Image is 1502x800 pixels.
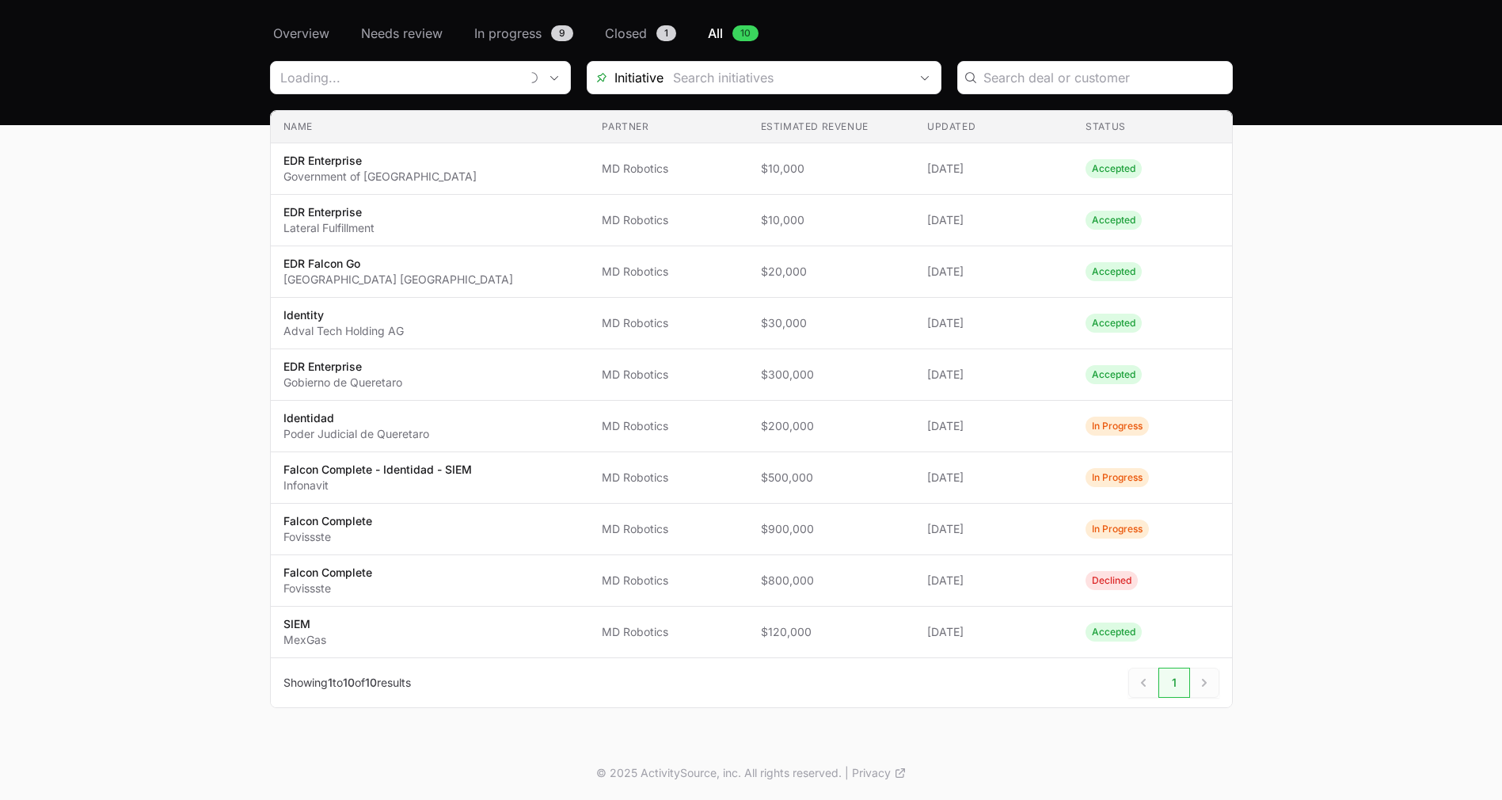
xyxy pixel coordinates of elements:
span: [DATE] [927,418,1060,434]
span: MD Robotics [602,521,735,537]
p: Identity [283,307,404,323]
span: $120,000 [761,624,902,640]
a: Closed1 [602,24,679,43]
span: $200,000 [761,418,902,434]
p: Falcon Complete [283,565,372,581]
p: [GEOGRAPHIC_DATA] [GEOGRAPHIC_DATA] [283,272,513,288]
p: EDR Falcon Go [283,256,513,272]
p: Falcon Complete [283,513,372,529]
p: Gobierno de Queretaro [283,375,402,390]
p: Identidad [283,410,429,426]
span: Needs review [361,24,443,43]
input: Search initiatives [664,62,909,93]
p: EDR Enterprise [283,204,375,220]
th: Updated [915,111,1073,143]
span: $20,000 [761,264,902,280]
span: $30,000 [761,315,902,331]
input: Search deal or customer [983,68,1223,87]
input: Loading... [271,62,519,93]
a: In progress9 [471,24,576,43]
p: Fovissste [283,581,372,596]
span: MD Robotics [602,470,735,486]
p: MexGas [283,632,326,648]
span: MD Robotics [602,212,735,228]
p: © 2025 ActivitySource, inc. All rights reserved. [596,765,842,781]
span: [DATE] [927,624,1060,640]
section: Deals Filters [270,61,1233,708]
span: [DATE] [927,315,1060,331]
span: Overview [273,24,329,43]
p: EDR Enterprise [283,153,477,169]
span: MD Robotics [602,624,735,640]
p: Fovissste [283,529,372,545]
span: In progress [474,24,542,43]
span: 9 [551,25,573,41]
p: SIEM [283,616,326,632]
span: 10 [365,676,377,689]
span: [DATE] [927,161,1060,177]
p: Showing to of results [283,675,411,691]
span: MD Robotics [602,264,735,280]
p: Poder Judicial de Queretaro [283,426,429,442]
a: All10 [705,24,762,43]
p: Government of [GEOGRAPHIC_DATA] [283,169,477,185]
span: $900,000 [761,521,902,537]
th: Estimated revenue [748,111,915,143]
span: [DATE] [927,573,1060,589]
a: Overview [270,24,333,43]
p: Adval Tech Holding AG [283,323,404,339]
span: MD Robotics [602,367,735,383]
span: [DATE] [927,212,1060,228]
th: Partner [589,111,747,143]
p: Infonavit [283,478,472,493]
span: 10 [343,676,355,689]
p: Lateral Fulfillment [283,220,375,236]
span: MD Robotics [602,418,735,434]
span: Initiative [587,68,664,87]
span: | [845,765,849,781]
span: [DATE] [927,470,1060,486]
th: Status [1073,111,1231,143]
p: Falcon Complete - Identidad - SIEM [283,462,472,478]
div: Open [909,62,941,93]
span: $10,000 [761,161,902,177]
span: 1 [328,676,333,689]
a: Privacy [852,765,907,781]
span: $300,000 [761,367,902,383]
div: Open [538,62,570,93]
th: Name [271,111,590,143]
span: 1 [656,25,676,41]
span: 10 [732,25,759,41]
span: Closed [605,24,647,43]
span: [DATE] [927,367,1060,383]
span: [DATE] [927,521,1060,537]
a: Needs review [358,24,446,43]
span: [DATE] [927,264,1060,280]
span: 1 [1158,668,1190,698]
p: EDR Enterprise [283,359,402,375]
span: $10,000 [761,212,902,228]
span: MD Robotics [602,161,735,177]
span: All [708,24,723,43]
nav: Deals navigation [270,24,1233,43]
span: $800,000 [761,573,902,589]
span: MD Robotics [602,573,735,589]
span: $500,000 [761,470,902,486]
span: MD Robotics [602,315,735,331]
